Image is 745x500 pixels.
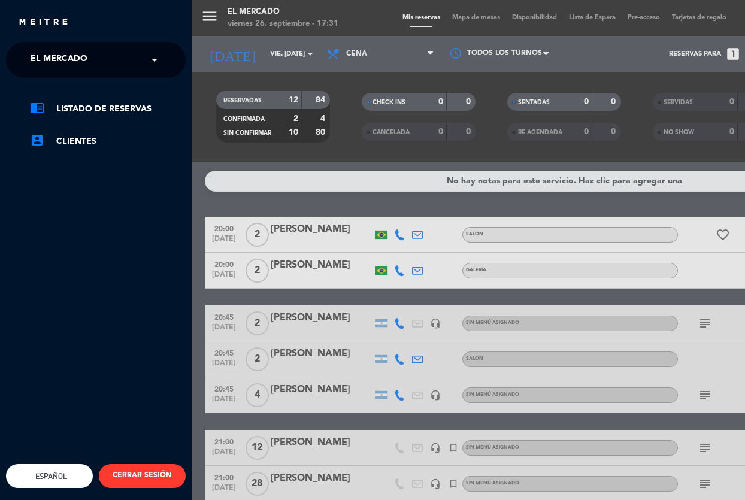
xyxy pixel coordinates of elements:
[32,472,67,481] span: Español
[30,134,186,149] a: account_boxClientes
[31,47,87,72] span: El Mercado
[30,133,44,147] i: account_box
[99,464,186,488] button: CERRAR SESIÓN
[30,102,186,116] a: chrome_reader_modeListado de Reservas
[30,101,44,115] i: chrome_reader_mode
[18,18,69,27] img: MEITRE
